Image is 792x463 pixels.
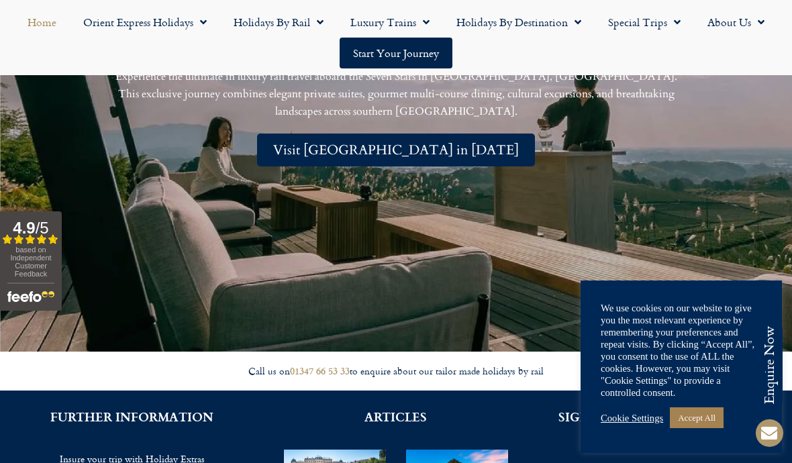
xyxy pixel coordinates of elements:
[70,7,220,38] a: Orient Express Holidays
[290,364,350,378] a: 01347 66 53 33
[220,7,337,38] a: Holidays by Rail
[725,399,792,463] iframe: Chat Widget
[284,411,507,423] h2: ARTICLES
[107,68,685,120] p: Experience the ultimate in luxury rail travel aboard the Seven Stars in [GEOGRAPHIC_DATA], [GEOGR...
[694,7,778,38] a: About Us
[443,7,595,38] a: Holidays by Destination
[14,7,70,38] a: Home
[20,411,244,423] h2: FURTHER INFORMATION
[670,407,724,428] a: Accept All
[601,302,762,399] div: We use cookies on our website to give you the most relevant experience by remembering your prefer...
[257,134,535,166] a: Visit [GEOGRAPHIC_DATA] in [DATE]
[601,412,663,424] a: Cookie Settings
[273,142,519,158] span: Visit [GEOGRAPHIC_DATA] in [DATE]
[340,38,452,68] a: Start your Journey
[548,411,772,435] h2: SIGN UP FOR THE PLANET RAIL NEWSLETTER
[595,7,694,38] a: Special Trips
[20,365,772,378] div: Call us on to enquire about our tailor made holidays by rail
[337,7,443,38] a: Luxury Trains
[7,7,785,68] nav: Menu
